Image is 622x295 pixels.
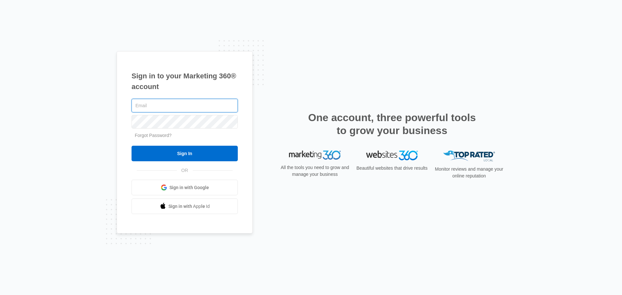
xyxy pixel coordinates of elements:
h2: One account, three powerful tools to grow your business [306,111,478,137]
input: Email [132,99,238,112]
a: Forgot Password? [135,133,172,138]
span: Sign in with Apple Id [168,203,210,210]
a: Sign in with Google [132,180,238,195]
input: Sign In [132,146,238,161]
img: Top Rated Local [443,151,495,161]
p: All the tools you need to grow and manage your business [279,164,351,178]
p: Beautiful websites that drive results [356,165,428,172]
img: Websites 360 [366,151,418,160]
p: Monitor reviews and manage your online reputation [433,166,505,179]
img: Marketing 360 [289,151,341,160]
h1: Sign in to your Marketing 360® account [132,71,238,92]
span: OR [177,167,193,174]
a: Sign in with Apple Id [132,199,238,214]
span: Sign in with Google [169,184,209,191]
